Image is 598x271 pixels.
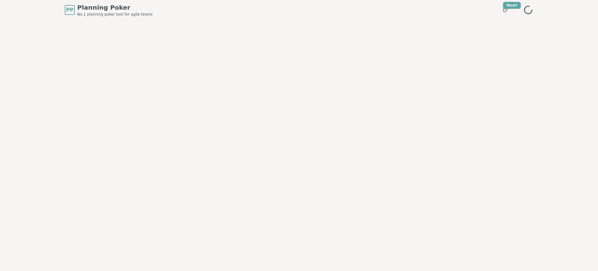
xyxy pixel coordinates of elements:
span: PP [66,6,73,14]
div: New! [503,2,521,9]
span: No.1 planning poker tool for agile teams [77,12,153,17]
span: Planning Poker [77,3,153,12]
a: PPPlanning PokerNo.1 planning poker tool for agile teams [65,3,153,17]
button: New! [500,4,511,16]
